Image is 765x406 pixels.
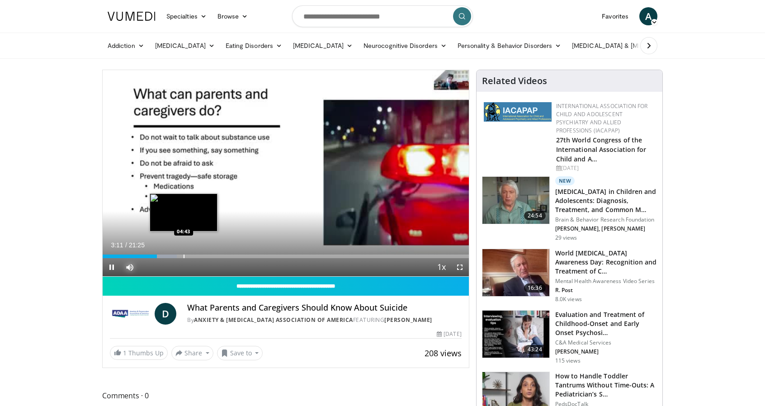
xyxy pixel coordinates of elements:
[123,349,127,357] span: 1
[555,234,577,241] p: 29 views
[555,187,657,214] h3: [MEDICAL_DATA] in Children and Adolescents: Diagnosis, Treatment, and Common M…
[482,76,547,86] h4: Related Videos
[556,164,655,172] div: [DATE]
[171,346,213,360] button: Share
[102,390,469,401] span: Comments 0
[555,249,657,276] h3: World [MEDICAL_DATA] Awareness Day: Recognition and Treatment of C…
[129,241,145,249] span: 21:25
[358,37,452,55] a: Neurocognitive Disorders
[555,287,657,294] p: R. Post
[555,310,657,337] h3: Evaluation and Treatment of Childhood-Onset and Early Onset Psychosi…
[212,7,254,25] a: Browse
[524,283,546,293] span: 16:36
[121,258,139,276] button: Mute
[155,303,176,325] a: D
[482,177,549,224] img: 5b8011c7-1005-4e73-bd4d-717c320f5860.150x105_q85_crop-smart_upscale.jpg
[555,357,581,364] p: 115 views
[524,211,546,220] span: 24:54
[292,5,473,27] input: Search topics, interventions
[567,37,696,55] a: [MEDICAL_DATA] & [MEDICAL_DATA]
[150,194,217,231] img: image.jpeg
[482,311,549,358] img: 9c1ea151-7f89-42e7-b0fb-c17652802da6.150x105_q85_crop-smart_upscale.jpg
[555,339,657,346] p: C&A Medical Services
[482,249,549,296] img: dad9b3bb-f8af-4dab-abc0-c3e0a61b252e.150x105_q85_crop-smart_upscale.jpg
[556,136,647,163] a: 27th World Congress of the International Association for Child and A…
[111,241,123,249] span: 3:11
[639,7,657,25] a: A
[220,37,288,55] a: Eating Disorders
[437,330,461,338] div: [DATE]
[187,303,461,313] h4: What Parents and Caregivers Should Know About Suicide
[161,7,212,25] a: Specialties
[451,258,469,276] button: Fullscreen
[125,241,127,249] span: /
[384,316,432,324] a: [PERSON_NAME]
[103,70,469,277] video-js: Video Player
[288,37,358,55] a: [MEDICAL_DATA]
[555,372,657,399] h3: How to Handle Toddler Tantrums Without Time-Outs: A Pediatrician’s S…
[482,249,657,303] a: 16:36 World [MEDICAL_DATA] Awareness Day: Recognition and Treatment of C… Mental Health Awareness...
[108,12,156,21] img: VuMedi Logo
[102,37,150,55] a: Addiction
[103,258,121,276] button: Pause
[524,345,546,354] span: 43:24
[103,255,469,258] div: Progress Bar
[433,258,451,276] button: Playback Rate
[596,7,634,25] a: Favorites
[194,316,353,324] a: Anxiety & [MEDICAL_DATA] Association of America
[452,37,567,55] a: Personality & Behavior Disorders
[150,37,220,55] a: [MEDICAL_DATA]
[187,316,461,324] div: By FEATURING
[555,225,657,232] p: [PERSON_NAME], [PERSON_NAME]
[110,346,168,360] a: 1 Thumbs Up
[425,348,462,359] span: 208 views
[555,278,657,285] p: Mental Health Awareness Video Series
[555,216,657,223] p: Brain & Behavior Research Foundation
[556,102,648,134] a: International Association for Child and Adolescent Psychiatry and Allied Professions (IACAPAP)
[555,296,582,303] p: 8.0K views
[482,176,657,241] a: 24:54 New [MEDICAL_DATA] in Children and Adolescents: Diagnosis, Treatment, and Common M… Brain &...
[555,176,575,185] p: New
[555,348,657,355] p: [PERSON_NAME]
[482,310,657,364] a: 43:24 Evaluation and Treatment of Childhood-Onset and Early Onset Psychosi… C&A Medical Services ...
[484,102,552,122] img: 2a9917ce-aac2-4f82-acde-720e532d7410.png.150x105_q85_autocrop_double_scale_upscale_version-0.2.png
[217,346,263,360] button: Save to
[110,303,151,325] img: Anxiety & Depression Association of America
